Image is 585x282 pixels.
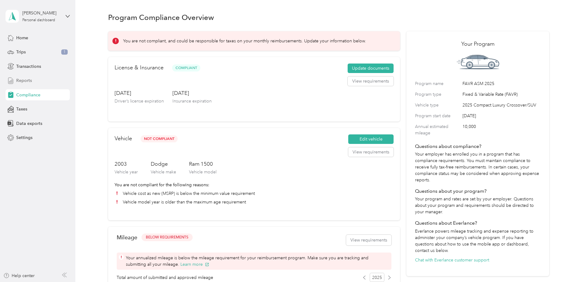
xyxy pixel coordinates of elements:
span: [DATE] [462,113,541,119]
h2: Your Program [415,40,541,48]
button: Chat with Everlance customer support [415,257,489,263]
span: 1 [61,49,68,55]
p: Everlance powers mileage tracking and expense reporting to administer your company’s vehicle prog... [415,228,541,254]
span: Trips [16,49,26,55]
h4: Questions about Everlance? [415,219,541,227]
span: Not Compliant [141,135,178,142]
li: Vehicle cost as new (MSRP) is below the minimum value requirement [115,190,394,197]
label: Vehicle type [415,102,460,108]
span: 2025 Compact Luxury Crossover/SUV [462,102,541,108]
span: Your annualized mileage is below the mileage requirement for your reimbursement program. Make sur... [126,255,389,268]
span: Compliance [16,92,40,98]
span: Taxes [16,106,27,112]
span: Reports [16,77,32,84]
label: Annual estimated mileage [415,123,460,136]
h2: License & Insurance [115,64,164,72]
p: Vehicle model [189,169,217,175]
p: Vehicle year [115,169,138,175]
span: Home [16,35,28,41]
button: View requirements [346,235,391,245]
span: Total amount of submitted and approved mileage [117,274,213,281]
h4: Questions about compliance? [415,143,541,150]
span: Settings [16,134,32,141]
button: Learn more [180,261,209,268]
div: Personal dashboard [22,18,55,22]
label: Program name [415,80,460,87]
span: BELOW REQUIREMENTS [146,235,188,240]
p: You are not compliant, and could be responsible for taxes on your monthly reimbursements. Update ... [123,38,366,44]
span: FAVR ASM 2025 [462,80,541,87]
p: Your employer has enrolled you in a program that has compliance requirements. You must maintain c... [415,151,541,183]
h1: Program Compliance Overview [108,14,214,21]
h3: Dodge [151,160,176,168]
button: View requirements [348,76,394,86]
h3: Ram 1500 [189,160,217,168]
h2: Mileage [117,234,137,241]
h2: Vehicle [115,134,132,143]
span: Transactions [16,63,41,70]
button: View requirements [348,147,394,157]
button: Help center [3,272,35,279]
h3: [DATE] [172,89,212,97]
span: Data exports [16,120,42,127]
span: 2025 [370,273,384,282]
label: Program type [415,91,460,98]
li: Vehicle model year is older than the maximum age requirement [115,199,394,205]
h3: [DATE] [115,89,164,97]
iframe: Everlance-gr Chat Button Frame [551,248,585,282]
p: Driver’s license expiration [115,98,164,104]
span: 10,000 [462,123,541,136]
button: Update documents [348,64,394,73]
span: Compliant [172,64,200,71]
p: Vehicle make [151,169,176,175]
h4: Questions about your program? [415,187,541,195]
button: Edit vehicle [348,134,394,144]
span: Fixed & Variable Rate (FAVR) [462,91,541,98]
h3: 2003 [115,160,138,168]
label: Program start date [415,113,460,119]
p: Insurance expiration [172,98,212,104]
p: Your program and rates are set by your employer. Questions about your program and requirements sh... [415,196,541,215]
button: BELOW REQUIREMENTS [142,234,193,241]
p: You are not compliant for the following reasons: [115,182,394,188]
div: [PERSON_NAME] [22,10,61,16]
